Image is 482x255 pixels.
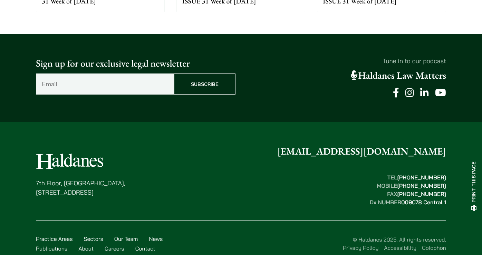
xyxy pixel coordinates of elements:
[384,244,416,251] a: Accessibility
[401,199,446,206] mark: 009078 Central 1
[397,190,446,197] mark: [PHONE_NUMBER]
[36,178,125,197] p: 7th Floor, [GEOGRAPHIC_DATA], [STREET_ADDRESS]
[397,182,446,189] mark: [PHONE_NUMBER]
[78,245,94,252] a: About
[36,56,235,71] p: Sign up for our exclusive legal newsletter
[173,235,446,252] div: © Haldanes 2025. All rights reserved.
[36,235,73,242] a: Practice Areas
[36,245,67,252] a: Publications
[277,145,446,158] a: [EMAIL_ADDRESS][DOMAIN_NAME]
[247,56,446,66] p: Tune in to our podcast
[105,245,124,252] a: Careers
[370,174,446,206] strong: TEL MOBILE FAX Dx NUMBER
[135,245,155,252] a: Contact
[397,174,446,181] mark: [PHONE_NUMBER]
[343,244,378,251] a: Privacy Policy
[36,73,174,95] input: Email
[149,235,163,242] a: News
[422,244,446,251] a: Colophon
[84,235,103,242] a: Sectors
[114,235,138,242] a: Our Team
[174,73,235,95] input: Subscribe
[351,69,446,82] a: Haldanes Law Matters
[36,154,103,169] img: Logo of Haldanes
